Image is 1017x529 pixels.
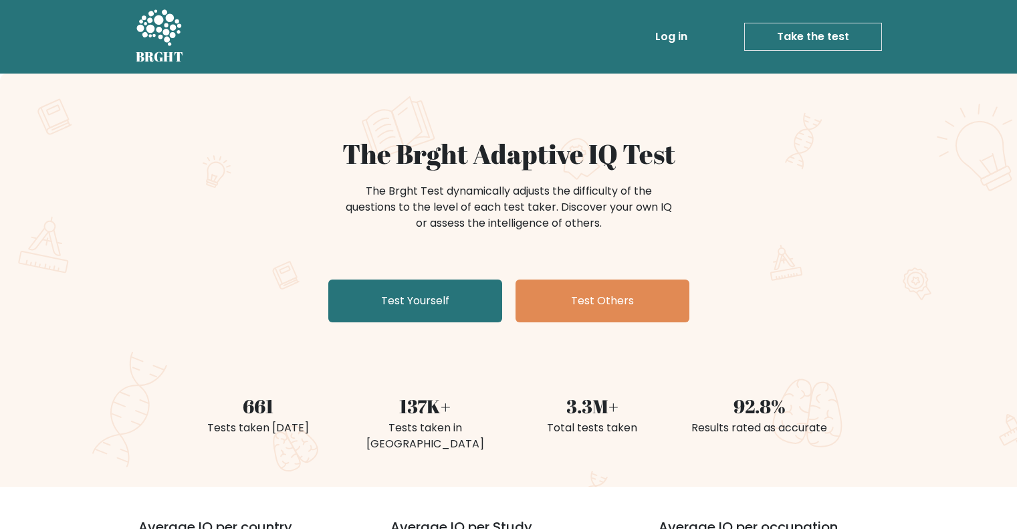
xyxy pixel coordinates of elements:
a: Test Others [516,280,689,322]
div: 661 [183,392,334,420]
div: 137K+ [350,392,501,420]
h5: BRGHT [136,49,184,65]
div: Tests taken in [GEOGRAPHIC_DATA] [350,420,501,452]
a: Test Yourself [328,280,502,322]
div: Total tests taken [517,420,668,436]
div: Results rated as accurate [684,420,835,436]
a: BRGHT [136,5,184,68]
div: 92.8% [684,392,835,420]
h1: The Brght Adaptive IQ Test [183,138,835,170]
a: Take the test [744,23,882,51]
div: The Brght Test dynamically adjusts the difficulty of the questions to the level of each test take... [342,183,676,231]
div: Tests taken [DATE] [183,420,334,436]
div: 3.3M+ [517,392,668,420]
a: Log in [650,23,693,50]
